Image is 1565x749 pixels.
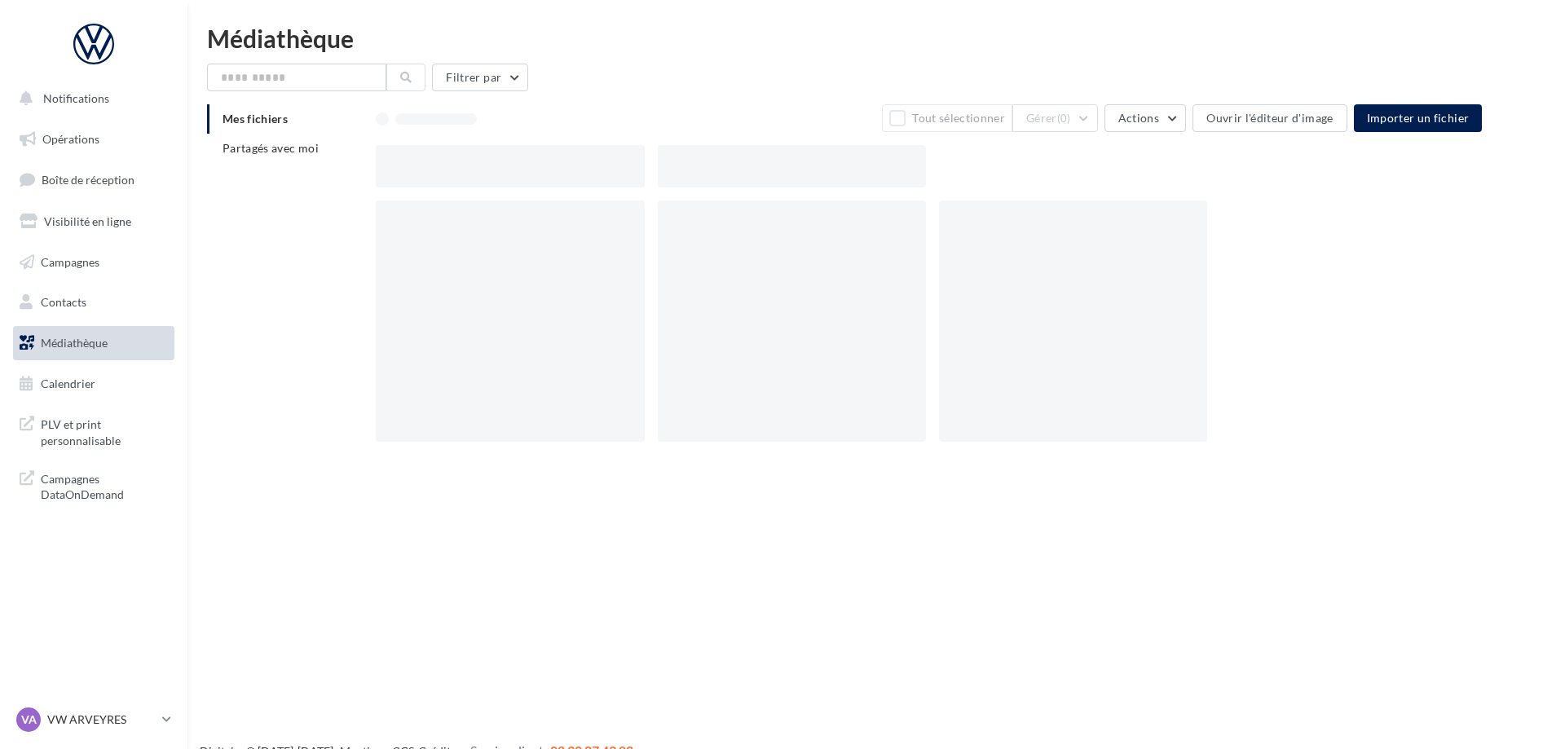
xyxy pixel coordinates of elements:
span: Médiathèque [41,336,108,350]
span: (0) [1057,112,1071,125]
button: Notifications [10,82,171,116]
span: Campagnes [41,254,99,268]
div: Médiathèque [207,26,1545,51]
a: Contacts [10,285,178,319]
button: Tout sélectionner [882,104,1012,132]
span: Contacts [41,295,86,309]
span: Notifications [43,91,109,105]
span: VA [21,712,37,728]
span: Campagnes DataOnDemand [41,468,168,503]
a: Campagnes DataOnDemand [10,461,178,509]
a: VA VW ARVEYRES [13,704,174,735]
a: Boîte de réception [10,162,178,197]
span: Visibilité en ligne [44,214,131,228]
span: PLV et print personnalisable [41,413,168,448]
a: Calendrier [10,367,178,401]
a: PLV et print personnalisable [10,407,178,455]
a: Campagnes [10,245,178,280]
a: Médiathèque [10,326,178,360]
button: Ouvrir l'éditeur d'image [1192,104,1347,132]
button: Actions [1104,104,1186,132]
span: Boîte de réception [42,173,134,187]
span: Mes fichiers [223,112,288,126]
button: Importer un fichier [1354,104,1483,132]
button: Filtrer par [432,64,528,91]
span: Importer un fichier [1367,111,1470,125]
p: VW ARVEYRES [47,712,156,728]
span: Calendrier [41,377,95,390]
span: Actions [1118,111,1159,125]
span: Partagés avec moi [223,141,319,155]
a: Visibilité en ligne [10,205,178,239]
button: Gérer(0) [1012,104,1098,132]
span: Opérations [42,132,99,146]
a: Opérations [10,122,178,156]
